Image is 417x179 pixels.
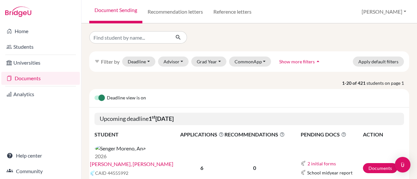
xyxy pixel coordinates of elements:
a: Home [1,25,80,38]
p: 0 [224,164,285,172]
span: CAID 44555992 [95,170,128,176]
a: Analytics [1,88,80,101]
button: CommonApp [229,57,271,67]
b: 6 [200,165,203,171]
img: Bridge-U [5,6,31,17]
a: Help center [1,149,80,162]
img: Senger Moreno, Ana [95,145,146,152]
a: Universities [1,56,80,69]
button: 2 initial forms [307,160,336,167]
a: Students [1,40,80,53]
span: students on page 1 [367,80,409,86]
span: APPLICATIONS [180,131,224,138]
span: Show more filters [279,59,315,64]
b: 1 [DATE] [149,115,174,122]
button: Grad Year [191,57,226,67]
button: Apply default filters [353,57,404,67]
a: Documents [363,163,397,173]
th: ACTION [363,130,404,139]
span: PENDING DOCS [301,131,362,138]
sup: st [152,114,155,120]
strong: 1-20 of 421 [342,80,367,86]
img: Common App logo [90,171,95,176]
span: Deadline view is on [107,94,146,102]
button: Deadline [122,57,155,67]
span: Filter by [101,58,120,65]
th: STUDENT [94,130,180,139]
a: [PERSON_NAME], [PERSON_NAME] [90,160,173,168]
div: Open Intercom Messenger [395,157,410,173]
h5: Upcoming deadline [94,113,404,125]
i: filter_list [94,59,100,64]
button: [PERSON_NAME] [359,6,409,18]
i: arrow_drop_up [315,58,321,65]
button: Advisor [158,57,189,67]
img: Common App logo [301,170,306,175]
span: RECOMMENDATIONS [224,131,285,138]
input: Find student by name... [89,31,170,44]
a: Community [1,165,80,178]
button: Show more filtersarrow_drop_up [274,57,327,67]
p: 2026 [95,152,146,160]
a: Documents [1,72,80,85]
img: Common App logo [301,161,306,166]
span: School midyear report [307,169,352,176]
